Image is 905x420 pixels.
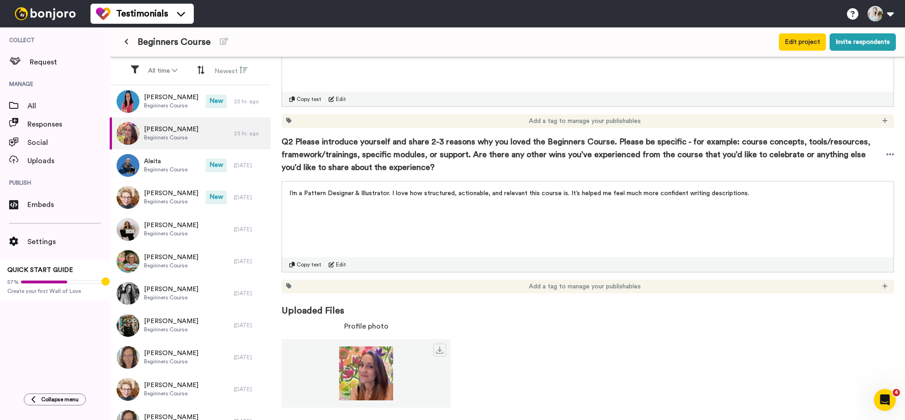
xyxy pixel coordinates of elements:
[110,373,271,405] a: [PERSON_NAME]Beginners Course[DATE]
[7,278,19,286] span: 57%
[282,135,886,174] span: Q2 Please introduce yourself and share 2-3 reasons why you loved the Beginners Course. Please be ...
[117,90,139,113] img: dc1053f3-b4d5-450a-a40a-d874143cb13f.png
[144,349,198,358] span: [PERSON_NAME]
[289,190,749,197] span: I’m a Pattern Designer & Illustrator. I love how structured, actionable, and relevant this course...
[144,157,187,166] span: Aleita
[234,98,266,105] div: 22 hr. ago
[344,321,389,332] span: Profile photo
[234,386,266,393] div: [DATE]
[110,277,271,309] a: [PERSON_NAME]Beginners Course[DATE]
[206,159,227,172] span: New
[117,186,139,209] img: 79478bac-c8ec-4c71-93a4-9b40e12badfa.jpeg
[117,218,139,241] img: c2d4ea51-0ad3-4111-a758-457e39aa039d.jpeg
[110,149,271,181] a: AleitaBeginners CourseNew[DATE]
[24,393,86,405] button: Collapse menu
[234,162,266,169] div: [DATE]
[7,287,102,295] span: Create your first Wall of Love
[144,358,198,365] span: Beginners Course
[27,101,110,112] span: All
[144,285,198,294] span: [PERSON_NAME]
[206,95,227,108] span: New
[144,262,198,269] span: Beginners Course
[117,314,139,337] img: 397f22e1-cff4-4bff-a2ca-09453345aee1.jpeg
[297,96,321,103] span: Copy text
[144,390,198,397] span: Beginners Course
[282,293,894,317] span: Uploaded Files
[144,93,198,102] span: [PERSON_NAME]
[234,290,266,297] div: [DATE]
[893,389,900,396] span: 4
[143,63,183,79] button: All time
[11,7,80,20] img: bj-logo-header-white.svg
[234,354,266,361] div: [DATE]
[529,117,641,126] span: Add a tag to manage your publishables
[234,322,266,329] div: [DATE]
[110,117,271,149] a: [PERSON_NAME]Beginners Course23 hr. ago
[117,346,139,369] img: 4a648bdf-ecd5-49d0-b0d8-cb6607649ce6.png
[27,137,110,148] span: Social
[144,221,198,230] span: [PERSON_NAME]
[209,62,253,80] button: Newest
[297,261,321,268] span: Copy text
[110,341,271,373] a: [PERSON_NAME]Beginners Course[DATE]
[117,154,139,177] img: b51646cb-ab0a-4272-804c-15f0773a4747.jpeg
[117,122,139,145] img: 24bc8999-73b0-4a9b-88b2-a7446d8e43d4.png
[144,134,198,141] span: Beginners Course
[874,389,896,411] iframe: Intercom live chat
[138,36,211,48] span: Beginners Course
[144,189,198,198] span: [PERSON_NAME]
[144,381,198,390] span: [PERSON_NAME]
[110,85,271,117] a: [PERSON_NAME]Beginners CourseNew22 hr. ago
[336,261,346,268] span: Edit
[144,198,198,205] span: Beginners Course
[117,378,139,401] img: 79478bac-c8ec-4c71-93a4-9b40e12badfa.jpeg
[144,317,198,326] span: [PERSON_NAME]
[234,226,266,233] div: [DATE]
[110,309,271,341] a: [PERSON_NAME]Beginners Course[DATE]
[144,230,198,237] span: Beginners Course
[116,7,168,20] span: Testimonials
[144,166,187,173] span: Beginners Course
[110,213,271,245] a: [PERSON_NAME]Beginners Course[DATE]
[336,96,346,103] span: Edit
[144,102,198,109] span: Beginners Course
[41,396,79,403] span: Collapse menu
[101,277,110,286] div: Tooltip anchor
[144,294,198,301] span: Beginners Course
[7,267,73,273] span: QUICK START GUIDE
[282,346,451,400] img: 24bc8999-73b0-4a9b-88b2-a7446d8e43d4.png
[27,155,110,166] span: Uploads
[96,6,111,21] img: tm-color.svg
[30,57,110,68] span: Request
[779,33,826,51] button: Edit project
[27,199,110,210] span: Embeds
[117,282,139,305] img: bef90724-bac4-4fb9-b6d8-7872dfc57aa2.jpeg
[117,250,139,273] img: 65041869-15d6-4faa-9fd8-59dc3d2faeec.jpeg
[234,130,266,137] div: 23 hr. ago
[830,33,896,51] button: Invite respondents
[144,125,198,134] span: [PERSON_NAME]
[110,245,271,277] a: [PERSON_NAME]Beginners Course[DATE]
[206,191,227,204] span: New
[144,326,198,333] span: Beginners Course
[529,282,641,291] span: Add a tag to manage your publishables
[110,181,271,213] a: [PERSON_NAME]Beginners CourseNew[DATE]
[27,119,110,130] span: Responses
[234,258,266,265] div: [DATE]
[234,194,266,201] div: [DATE]
[144,253,198,262] span: [PERSON_NAME]
[27,236,110,247] span: Settings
